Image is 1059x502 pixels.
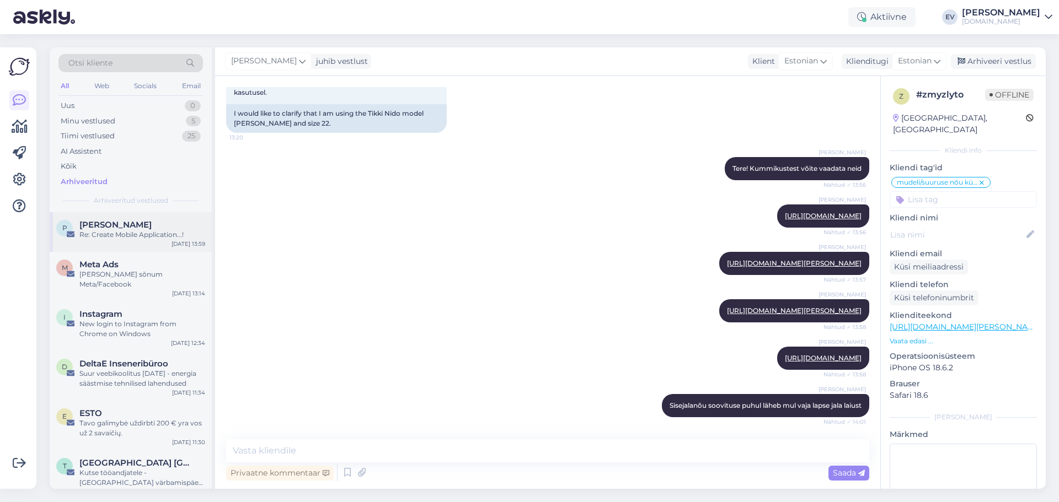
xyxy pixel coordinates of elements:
span: [PERSON_NAME] [819,290,866,299]
span: [PERSON_NAME] [819,338,866,346]
div: Kutse tööandjatele - [GEOGRAPHIC_DATA] värbamispäev [DATE] [79,468,205,488]
div: AI Assistent [61,146,101,157]
span: Estonian [898,55,932,67]
p: Vaata edasi ... [890,336,1037,346]
a: [URL][DOMAIN_NAME] [785,354,862,362]
span: Saada [833,468,865,478]
div: Suur veebikoolitus [DATE] - energia säästmise tehnilised lahendused [79,369,205,388]
span: DeltaE Inseneribüroo [79,359,168,369]
div: [PERSON_NAME] [890,412,1037,422]
div: [GEOGRAPHIC_DATA], [GEOGRAPHIC_DATA] [893,112,1026,136]
div: [PERSON_NAME] sõnum Meta/Facebook [79,269,205,289]
p: Safari 18.6 [890,390,1037,401]
div: Re: Create Mobile Application...! [79,230,205,240]
div: Minu vestlused [61,116,115,127]
div: 5 [186,116,201,127]
span: P [62,224,67,232]
p: Klienditeekond [890,310,1037,321]
a: [URL][DOMAIN_NAME][PERSON_NAME] [890,322,1042,332]
div: [DOMAIN_NAME] [962,17,1040,26]
div: Küsi meiliaadressi [890,260,968,274]
p: Kliendi telefon [890,279,1037,290]
span: mudeli/suuruse nõu küsimine [897,179,978,186]
div: Arhiveeri vestlus [951,54,1036,69]
div: [DATE] 11:30 [172,438,205,446]
div: Web [92,79,111,93]
span: Nähtud ✓ 13:58 [823,323,866,331]
span: D [62,363,67,371]
span: [PERSON_NAME] [819,148,866,156]
div: [PERSON_NAME] [962,8,1040,17]
span: [PERSON_NAME] [819,385,866,393]
p: iPhone OS 18.6.2 [890,362,1037,374]
span: [PERSON_NAME] [819,196,866,204]
div: 0 [185,100,201,111]
div: juhib vestlust [312,56,368,67]
a: [URL][DOMAIN_NAME] [785,212,862,220]
p: Brauser [890,378,1037,390]
p: Kliendi nimi [890,212,1037,224]
div: Email [180,79,203,93]
div: Uus [61,100,74,111]
span: M [62,263,68,272]
span: [PERSON_NAME] [231,55,297,67]
div: 25 [182,131,201,142]
span: 13:20 [229,133,271,142]
span: Preeti Gupta [79,220,152,230]
p: Märkmed [890,429,1037,440]
span: T [63,462,67,470]
div: Klienditugi [842,56,889,67]
span: ESTO [79,408,102,418]
span: Offline [985,89,1034,101]
span: I [63,313,66,321]
div: Tiimi vestlused [61,131,115,142]
span: Nähtud ✓ 14:01 [823,418,866,426]
p: Kliendi email [890,248,1037,260]
div: Aktiivne [848,7,916,27]
div: EV [942,9,958,25]
span: Instagram [79,309,122,319]
div: Küsi telefoninumbrit [890,290,978,305]
span: Tere! Kummikustest võite vaadata neid [732,164,862,172]
div: New login to Instagram from Chrome on Windows [79,319,205,339]
p: Kliendi tag'id [890,162,1037,174]
span: Nähtud ✓ 13:58 [823,370,866,379]
div: I would like to clarify that I am using the Tikki Nido model [PERSON_NAME] and size 22. [226,104,447,133]
div: [DATE] 13:14 [172,289,205,298]
div: Arhiveeritud [61,176,108,187]
a: [URL][DOMAIN_NAME][PERSON_NAME] [727,259,862,267]
div: Kõik [61,161,77,172]
input: Lisa tag [890,191,1037,208]
span: Sisejalanõu soovituse puhul läheb mul vaja lapse jala laiust [670,401,862,409]
span: Meta Ads [79,260,119,269]
div: [DATE] 11:34 [172,388,205,397]
span: Estonian [784,55,818,67]
span: z [899,92,903,100]
span: Otsi kliente [68,57,113,69]
span: [PERSON_NAME] [819,243,866,251]
p: Operatsioonisüsteem [890,350,1037,362]
div: Tavo galimybė uždirbti 200 € yra vos už 2 savaičių. [79,418,205,438]
span: Nähtud ✓ 13:56 [823,181,866,189]
span: Töötukassa Tartumaa osakond [79,458,194,468]
input: Lisa nimi [890,229,1024,241]
div: Socials [132,79,159,93]
div: [DATE] 13:59 [172,240,205,248]
span: E [62,412,67,420]
div: Kliendi info [890,145,1037,155]
a: [PERSON_NAME][DOMAIN_NAME] [962,8,1052,26]
div: Privaatne kommentaar [226,466,334,481]
span: Nähtud ✓ 13:57 [823,276,866,284]
div: [DATE] 12:34 [171,339,205,347]
a: [URL][DOMAIN_NAME][PERSON_NAME] [727,306,862,315]
div: All [58,79,71,93]
span: Nähtud ✓ 13:56 [823,228,866,236]
div: # zmyzlyto [916,88,985,101]
div: Klient [748,56,775,67]
div: [DATE] 9:59 [174,488,205,496]
img: Askly Logo [9,56,30,77]
span: Arhiveeritud vestlused [94,196,168,206]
